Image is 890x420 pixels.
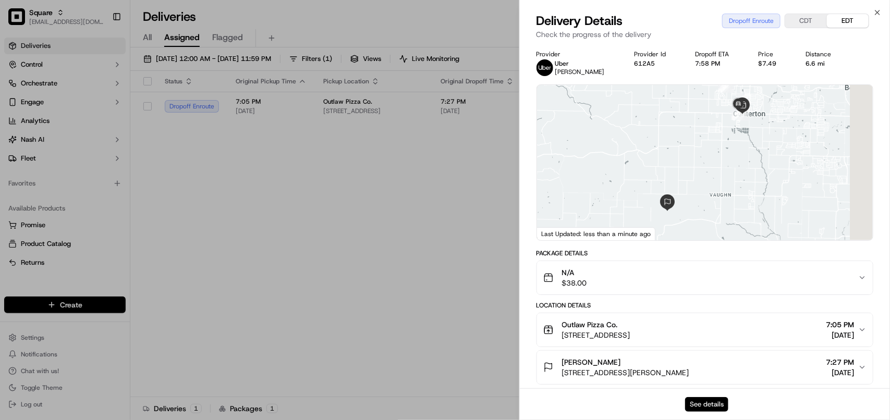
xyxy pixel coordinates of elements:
[736,107,750,121] div: 5
[10,42,190,58] p: Welcome 👋
[555,59,605,68] p: Uber
[634,59,655,68] button: 612A5
[537,249,873,257] div: Package Details
[718,79,731,93] div: 3
[562,330,630,340] span: [STREET_ADDRESS]
[634,50,678,58] div: Provider Id
[35,100,171,110] div: Start new chat
[177,103,190,115] button: Start new chat
[21,151,80,162] span: Knowledge Base
[27,67,188,78] input: Got a question? Start typing here...
[562,267,587,278] span: N/A
[827,14,869,28] button: EDT
[826,330,854,340] span: [DATE]
[758,59,789,68] div: $7.49
[10,152,19,160] div: 📗
[537,50,617,58] div: Provider
[104,177,126,184] span: Pylon
[685,397,728,412] button: See details
[562,278,587,288] span: $38.00
[537,301,873,310] div: Location Details
[826,367,854,378] span: [DATE]
[537,313,873,347] button: Outlaw Pizza Co.[STREET_ADDRESS]7:05 PM[DATE]
[562,319,618,330] span: Outlaw Pizza Co.
[721,79,734,93] div: 1
[537,351,873,384] button: [PERSON_NAME][STREET_ADDRESS][PERSON_NAME]7:27 PM[DATE]
[562,367,689,378] span: [STREET_ADDRESS][PERSON_NAME]
[537,261,873,294] button: N/A$38.00
[806,59,844,68] div: 6.6 mi
[562,357,621,367] span: [PERSON_NAME]
[10,100,29,118] img: 1736555255976-a54dd68f-1ca7-489b-9aae-adbdc363a1c4
[785,14,827,28] button: CDT
[537,13,623,29] span: Delivery Details
[826,319,854,330] span: 7:05 PM
[537,29,873,40] p: Check the progress of the delivery
[555,68,605,76] span: [PERSON_NAME]
[758,50,789,58] div: Price
[537,59,553,76] img: uber-new-logo.jpeg
[731,106,745,120] div: 6
[99,151,167,162] span: API Documentation
[35,110,132,118] div: We're available if you need us!
[6,147,84,166] a: 📗Knowledge Base
[736,93,749,107] div: 4
[537,227,655,240] div: Last Updated: less than a minute ago
[88,152,96,160] div: 💻
[806,50,844,58] div: Distance
[695,59,741,68] div: 7:58 PM
[695,50,741,58] div: Dropoff ETA
[826,357,854,367] span: 7:27 PM
[84,147,172,166] a: 💻API Documentation
[74,176,126,184] a: Powered byPylon
[10,10,31,31] img: Nash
